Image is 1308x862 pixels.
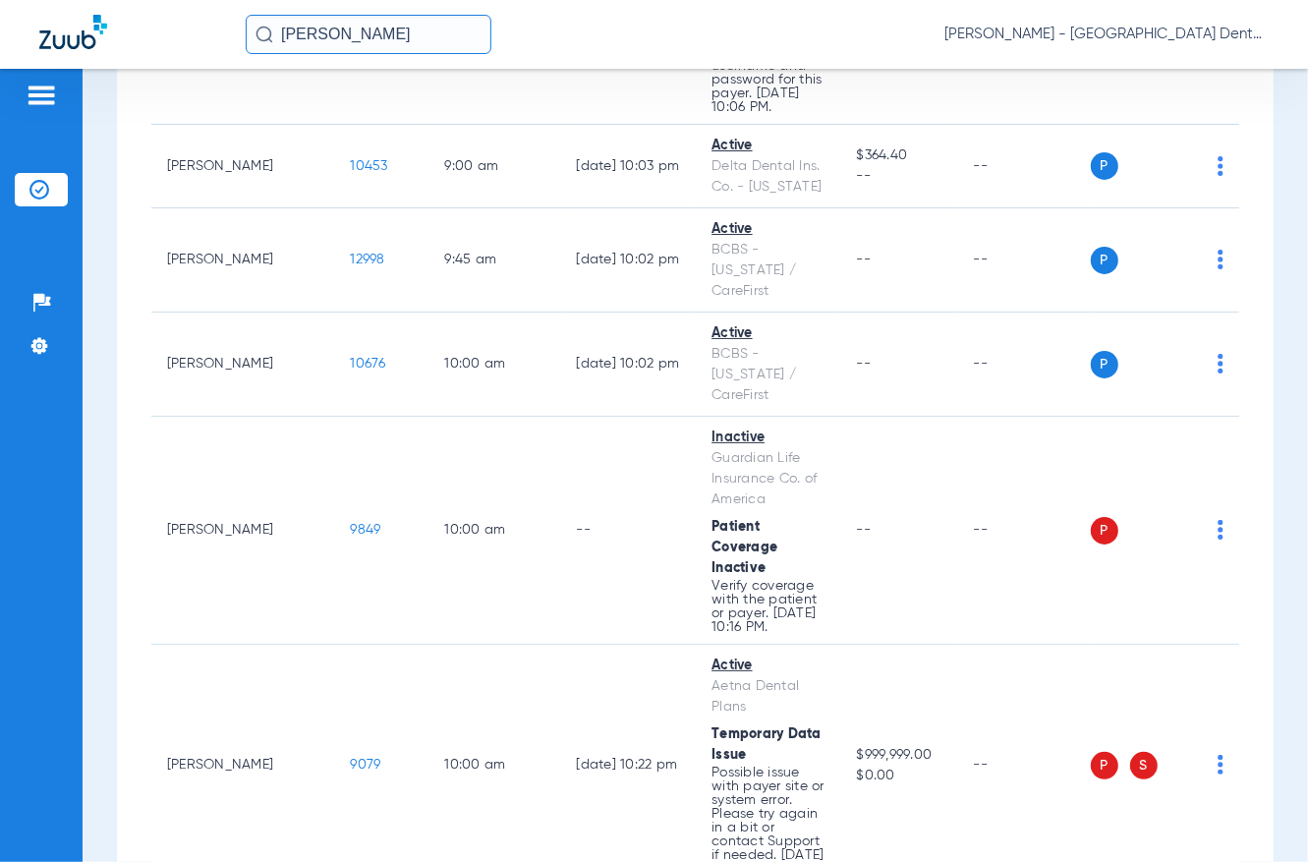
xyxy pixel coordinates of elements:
span: P [1091,152,1118,180]
span: 12998 [351,253,385,266]
td: [PERSON_NAME] [151,417,335,645]
td: 10:00 AM [429,313,561,417]
img: Search Icon [256,26,273,43]
span: -- [856,166,941,187]
div: Active [711,656,825,676]
img: group-dot-blue.svg [1218,755,1223,775]
img: Zuub Logo [39,15,107,49]
td: -- [561,417,697,645]
span: -- [856,357,871,371]
span: S [1130,752,1158,779]
span: 10453 [351,159,388,173]
span: -- [856,523,871,537]
span: P [1091,517,1118,545]
div: Active [711,219,825,240]
span: [PERSON_NAME] - [GEOGRAPHIC_DATA] Dental [944,25,1269,44]
span: 9079 [351,758,381,772]
div: Aetna Dental Plans [711,676,825,718]
td: -- [958,417,1091,645]
img: hamburger-icon [26,84,57,107]
div: Active [711,323,825,344]
td: -- [958,313,1091,417]
td: 10:00 AM [429,417,561,645]
div: Active [711,136,825,156]
img: group-dot-blue.svg [1218,156,1223,176]
img: group-dot-blue.svg [1218,354,1223,374]
span: 10676 [351,357,386,371]
td: [PERSON_NAME] [151,125,335,208]
td: -- [958,208,1091,313]
span: $364.40 [856,145,941,166]
img: group-dot-blue.svg [1218,520,1223,540]
td: 9:45 AM [429,208,561,313]
div: BCBS - [US_STATE] / CareFirst [711,240,825,302]
span: $0.00 [856,766,941,786]
span: Patient Coverage Inactive [711,520,777,575]
span: $999,999.00 [856,745,941,766]
td: [PERSON_NAME] [151,208,335,313]
span: -- [856,253,871,266]
td: [DATE] 10:02 PM [561,208,697,313]
img: group-dot-blue.svg [1218,250,1223,269]
div: BCBS - [US_STATE] / CareFirst [711,344,825,406]
div: Guardian Life Insurance Co. of America [711,448,825,510]
td: [DATE] 10:02 PM [561,313,697,417]
div: Delta Dental Ins. Co. - [US_STATE] [711,156,825,198]
span: Temporary Data Issue [711,727,822,762]
p: Verify coverage with the patient or payer. [DATE] 10:16 PM. [711,579,825,634]
td: -- [958,125,1091,208]
span: P [1091,351,1118,378]
div: Inactive [711,428,825,448]
span: P [1091,752,1118,779]
td: [PERSON_NAME] [151,313,335,417]
input: Search for patients [246,15,491,54]
span: P [1091,247,1118,274]
td: [DATE] 10:03 PM [561,125,697,208]
span: 9849 [351,523,381,537]
iframe: Chat Widget [1210,768,1308,862]
td: 9:00 AM [429,125,561,208]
